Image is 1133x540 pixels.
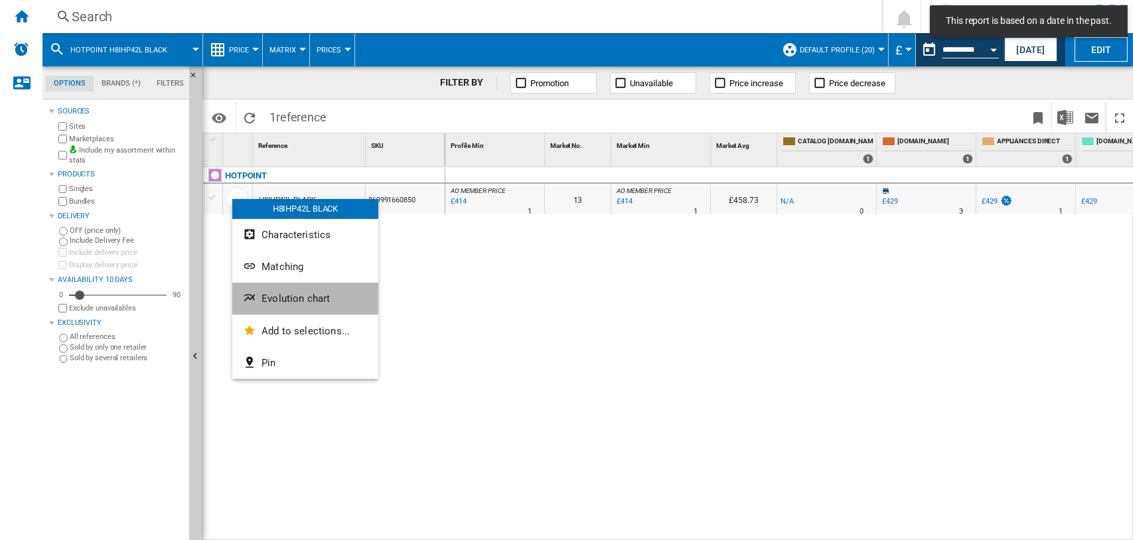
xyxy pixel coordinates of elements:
[262,229,331,241] span: Characteristics
[232,251,378,283] button: Matching
[262,293,330,304] span: Evolution chart
[232,219,378,251] button: Characteristics
[232,199,378,219] div: H8IHP42L BLACK
[262,357,275,369] span: Pin
[942,15,1116,28] span: This report is based on a date in the past.
[232,347,378,379] button: Pin...
[232,283,378,314] button: Evolution chart
[262,325,350,337] span: Add to selections...
[262,261,303,273] span: Matching
[232,315,378,347] button: Add to selections...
